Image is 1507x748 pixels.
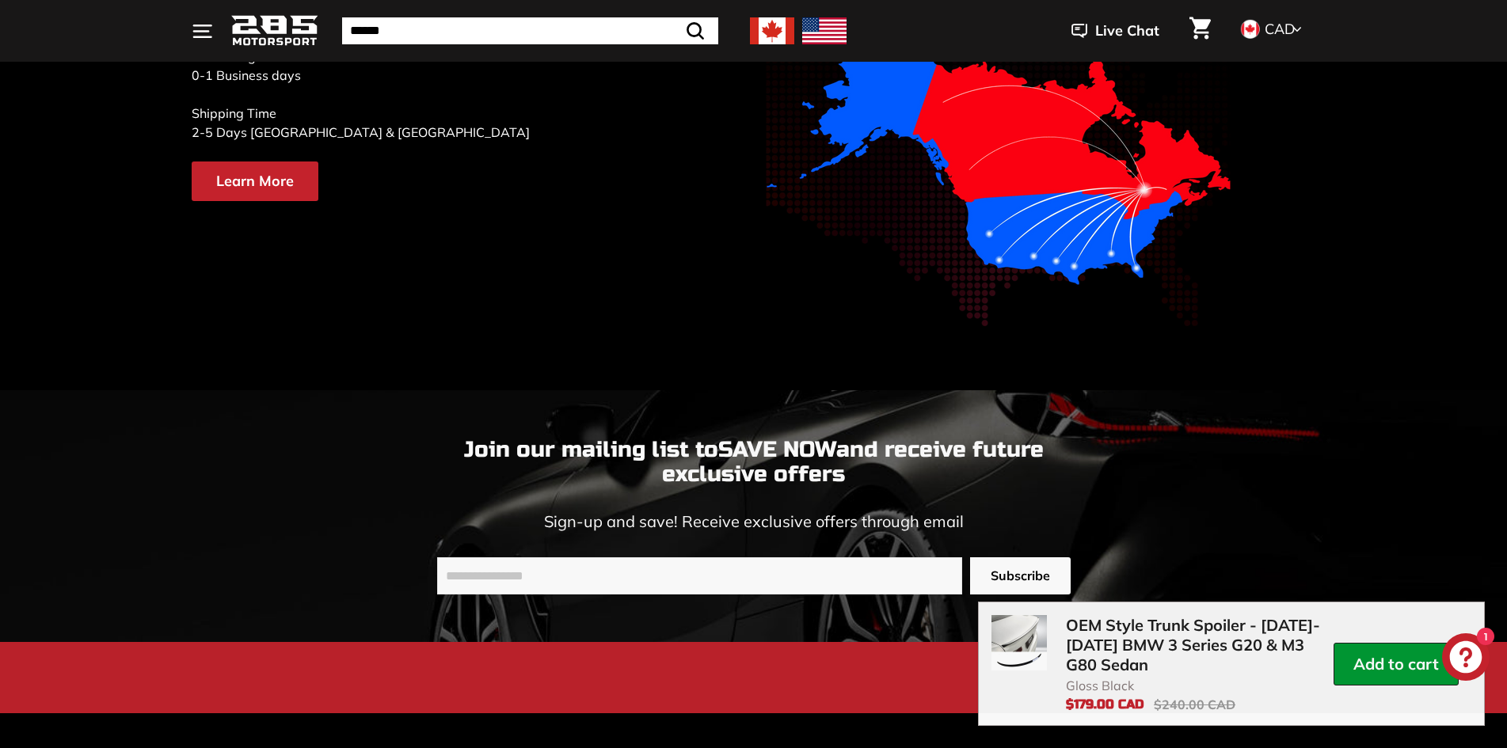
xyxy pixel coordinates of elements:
p: Join our mailing list to and receive future exclusive offers [437,438,1071,487]
img: OEM Style Trunk Spoiler - 2020-2025 BMW 3 Series G20 & M3 G80 Sedan [991,615,1047,670]
p: Processing Time 0-1 Business days Shipping Time 2-5 Days [GEOGRAPHIC_DATA] & [GEOGRAPHIC_DATA] [192,47,742,142]
button: Subscribe [970,557,1071,594]
span: $179.00 CAD [1066,697,1144,712]
span: $240.00 CAD [1154,697,1235,712]
span: OEM Style Trunk Spoiler - [DATE]-[DATE] BMW 3 Series G20 & M3 G80 Sedan [1066,615,1334,674]
img: Logo_285_Motorsport_areodynamics_components [231,13,318,50]
span: Subscribe [991,567,1050,585]
strong: SAVE NOW [718,436,836,463]
button: Live Chat [1051,11,1180,51]
span: Live Chat [1095,21,1159,41]
span: CAD [1265,20,1295,38]
a: Cart [1180,4,1220,58]
button-content: Add to cart [1353,654,1439,674]
input: Search [342,17,718,44]
p: Sign-up and save! Receive exclusive offers through email [437,510,1071,533]
span: Gloss Black [1066,678,1334,693]
button: Add to cart [1334,643,1459,685]
a: Learn More [192,161,318,201]
inbox-online-store-chat: Shopify online store chat [1437,633,1494,685]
